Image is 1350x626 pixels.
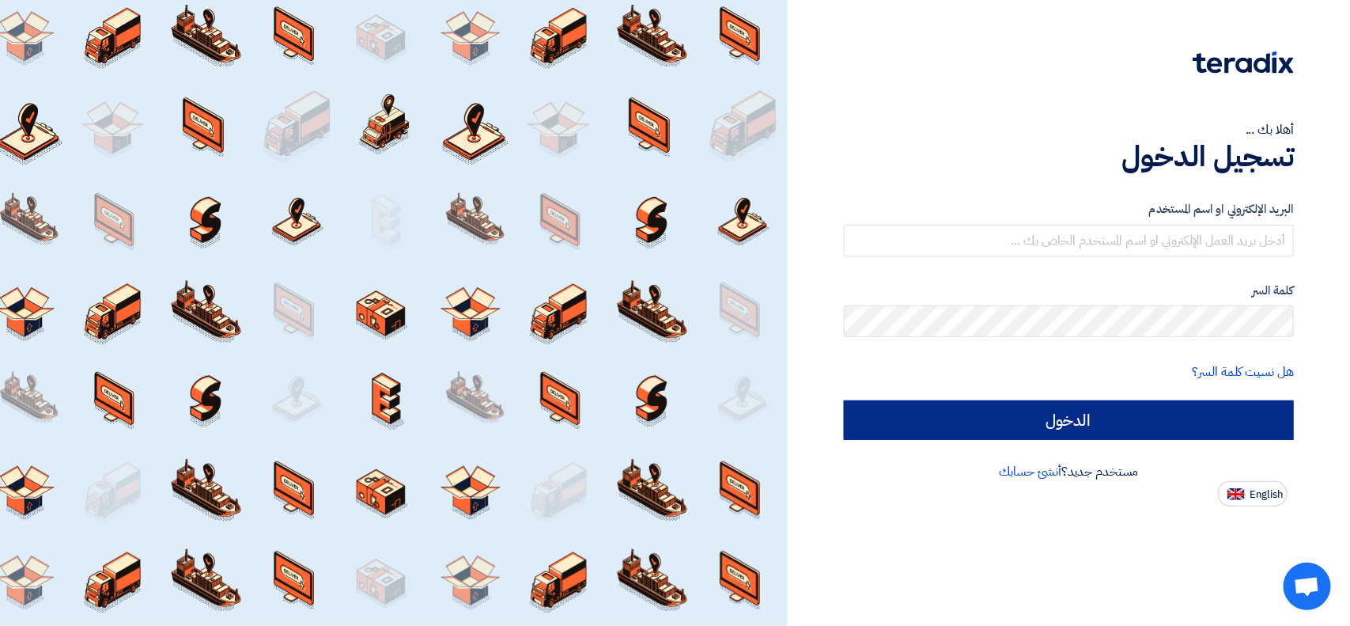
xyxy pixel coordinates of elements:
[1250,489,1283,500] span: English
[844,282,1294,300] label: كلمة السر
[1227,488,1245,500] img: en-US.png
[844,200,1294,218] label: البريد الإلكتروني او اسم المستخدم
[844,120,1294,139] div: أهلا بك ...
[999,462,1061,481] a: أنشئ حسابك
[1193,51,1294,74] img: Teradix logo
[1218,481,1288,506] button: English
[844,462,1294,481] div: مستخدم جديد؟
[1284,563,1331,610] div: Open chat
[844,139,1294,174] h1: تسجيل الدخول
[844,400,1294,440] input: الدخول
[1193,362,1294,381] a: هل نسيت كلمة السر؟
[844,225,1294,256] input: أدخل بريد العمل الإلكتروني او اسم المستخدم الخاص بك ...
